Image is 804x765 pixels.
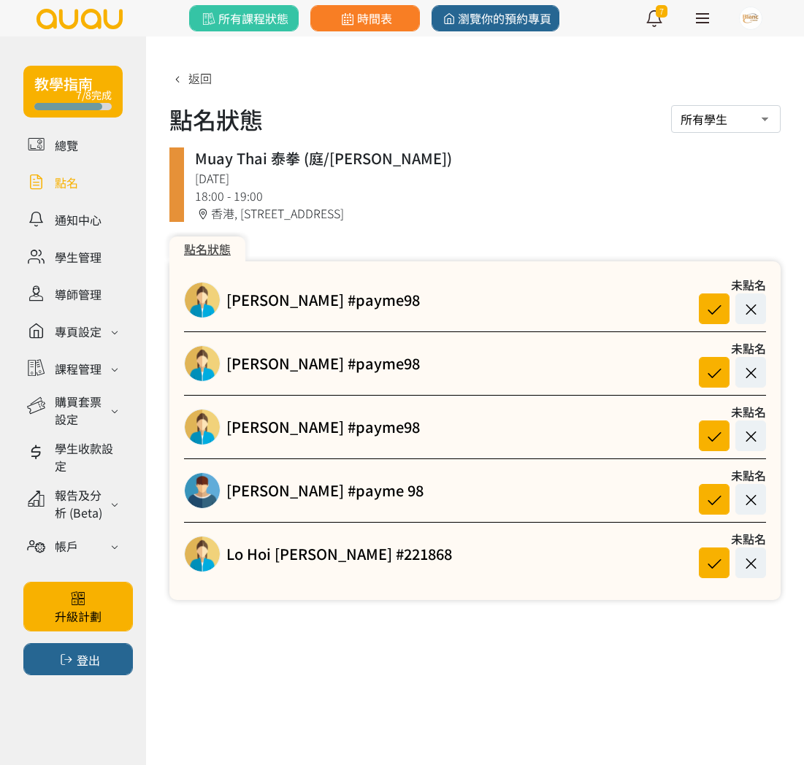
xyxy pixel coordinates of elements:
[23,643,133,675] button: 登出
[686,276,766,293] div: 未點名
[686,466,766,484] div: 未點名
[686,339,766,357] div: 未點名
[195,204,770,222] div: 香港, [STREET_ADDRESS]
[189,5,299,31] a: 所有課程狀態
[55,323,102,340] div: 專頁設定
[432,5,559,31] a: 瀏覽你的預約專頁
[686,530,766,547] div: 未點名
[226,353,420,374] a: [PERSON_NAME] #payme98
[195,187,770,204] div: 18:00 - 19:00
[55,537,78,555] div: 帳戶
[23,582,133,631] a: 升級計劃
[195,169,770,187] div: [DATE]
[310,5,420,31] a: 時間表
[169,69,212,87] a: 返回
[199,9,288,27] span: 所有課程狀態
[55,360,102,377] div: 課程管理
[338,9,391,27] span: 時間表
[55,486,107,521] div: 報告及分析 (Beta)
[226,480,424,501] a: [PERSON_NAME] #payme 98
[169,101,263,137] h1: 點名狀態
[35,9,124,29] img: logo.svg
[169,237,245,261] div: 點名狀態
[55,393,107,428] div: 購買套票設定
[188,69,212,87] span: 返回
[686,403,766,420] div: 未點名
[226,416,420,438] a: [PERSON_NAME] #payme98
[195,147,770,169] div: Muay Thai 泰拳 (庭/[PERSON_NAME])
[656,5,667,18] span: 7
[440,9,551,27] span: 瀏覽你的預約專頁
[226,543,452,565] a: Lo Hoi [PERSON_NAME] #221868
[226,289,420,311] a: [PERSON_NAME] #payme98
